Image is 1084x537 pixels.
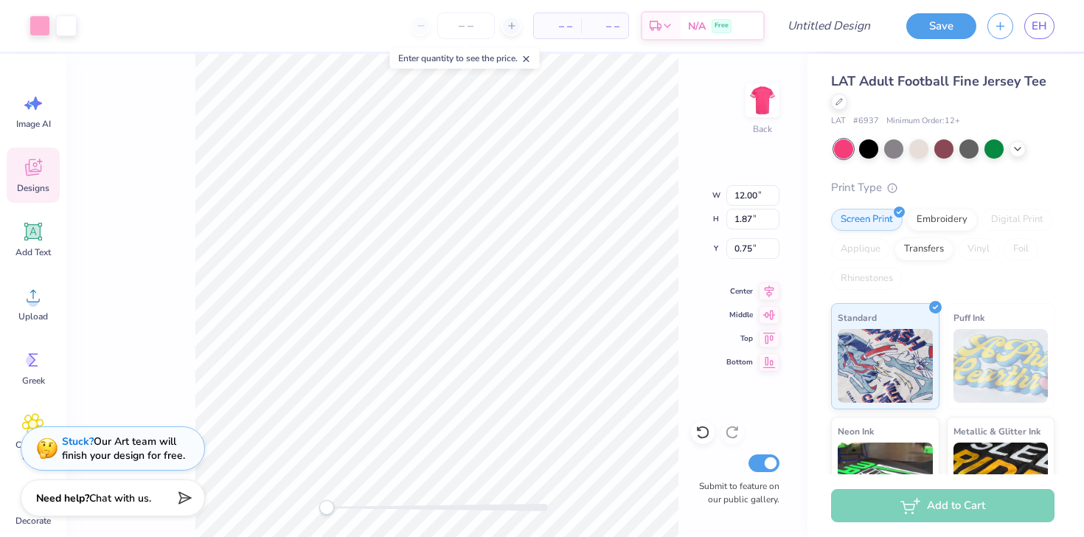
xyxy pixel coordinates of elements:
[853,115,879,128] span: # 6937
[894,238,953,260] div: Transfers
[726,285,753,297] span: Center
[726,333,753,344] span: Top
[953,310,984,325] span: Puff Ink
[15,246,51,258] span: Add Text
[831,209,903,231] div: Screen Print
[838,423,874,439] span: Neon Ink
[688,18,706,34] span: N/A
[831,268,903,290] div: Rhinestones
[906,13,976,39] button: Save
[953,329,1049,403] img: Puff Ink
[838,329,933,403] img: Standard
[62,434,94,448] strong: Stuck?
[1004,238,1038,260] div: Foil
[16,118,51,130] span: Image AI
[390,48,540,69] div: Enter quantity to see the price.
[89,491,151,505] span: Chat with us.
[437,13,495,39] input: – –
[838,310,877,325] span: Standard
[726,356,753,368] span: Bottom
[319,500,334,515] div: Accessibility label
[953,423,1040,439] span: Metallic & Glitter Ink
[831,179,1055,196] div: Print Type
[1024,13,1055,39] a: EH
[886,115,960,128] span: Minimum Order: 12 +
[748,86,777,115] img: Back
[1032,18,1047,35] span: EH
[776,11,884,41] input: Untitled Design
[62,434,185,462] div: Our Art team will finish your design for free.
[17,182,49,194] span: Designs
[15,515,51,527] span: Decorate
[726,309,753,321] span: Middle
[838,443,933,516] img: Neon Ink
[715,21,729,31] span: Free
[981,209,1053,231] div: Digital Print
[691,479,779,506] label: Submit to feature on our public gallery.
[831,72,1046,90] span: LAT Adult Football Fine Jersey Tee
[22,375,45,387] span: Greek
[958,238,999,260] div: Vinyl
[753,122,772,136] div: Back
[9,439,58,462] span: Clipart & logos
[18,311,48,322] span: Upload
[831,238,890,260] div: Applique
[543,18,572,34] span: – –
[36,491,89,505] strong: Need help?
[953,443,1049,516] img: Metallic & Glitter Ink
[907,209,977,231] div: Embroidery
[590,18,619,34] span: – –
[831,115,846,128] span: LAT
